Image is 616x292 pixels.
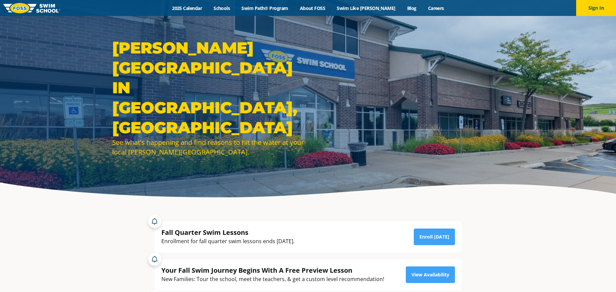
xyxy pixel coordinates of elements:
div: See what's happening and find reasons to hit the water at your local [PERSON_NAME][GEOGRAPHIC_DATA]. [112,138,305,157]
h1: [PERSON_NAME][GEOGRAPHIC_DATA] in [GEOGRAPHIC_DATA], [GEOGRAPHIC_DATA] [112,38,305,138]
div: New Families: Tour the school, meet the teachers, & get a custom level recommendation! [161,275,384,284]
img: FOSS Swim School Logo [3,3,60,13]
a: Blog [401,5,422,11]
a: About FOSS [294,5,331,11]
a: Schools [208,5,236,11]
a: Careers [422,5,450,11]
div: Your Fall Swim Journey Begins With A Free Preview Lesson [161,266,384,275]
a: Swim Path® Program [236,5,294,11]
a: 2025 Calendar [166,5,208,11]
div: Enrollment for fall quarter swim lessons ends [DATE]. [161,237,295,246]
a: Enroll [DATE] [414,229,455,245]
a: View Availability [406,266,455,283]
a: Swim Like [PERSON_NAME] [331,5,401,11]
div: Fall Quarter Swim Lessons [161,228,295,237]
